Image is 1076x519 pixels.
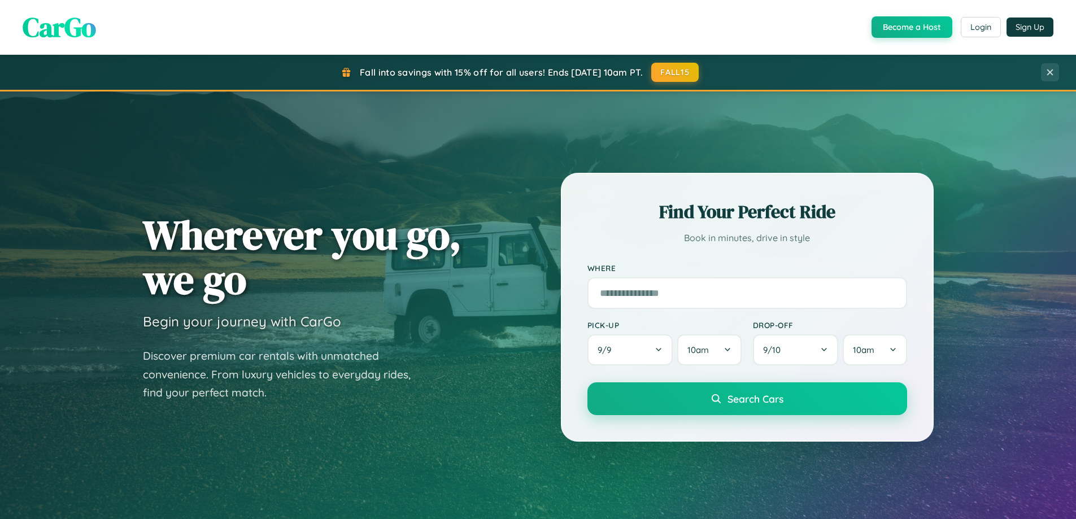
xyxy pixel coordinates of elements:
[853,344,874,355] span: 10am
[143,212,461,302] h1: Wherever you go, we go
[143,313,341,330] h3: Begin your journey with CarGo
[753,334,839,365] button: 9/10
[677,334,741,365] button: 10am
[143,347,425,402] p: Discover premium car rentals with unmatched convenience. From luxury vehicles to everyday rides, ...
[872,16,952,38] button: Become a Host
[587,230,907,246] p: Book in minutes, drive in style
[598,344,617,355] span: 9 / 9
[961,17,1001,37] button: Login
[687,344,709,355] span: 10am
[587,334,673,365] button: 9/9
[753,320,907,330] label: Drop-off
[728,392,783,405] span: Search Cars
[23,8,96,46] span: CarGo
[763,344,786,355] span: 9 / 10
[587,320,742,330] label: Pick-up
[843,334,907,365] button: 10am
[587,382,907,415] button: Search Cars
[587,263,907,273] label: Where
[360,67,643,78] span: Fall into savings with 15% off for all users! Ends [DATE] 10am PT.
[1007,18,1053,37] button: Sign Up
[651,63,699,82] button: FALL15
[587,199,907,224] h2: Find Your Perfect Ride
